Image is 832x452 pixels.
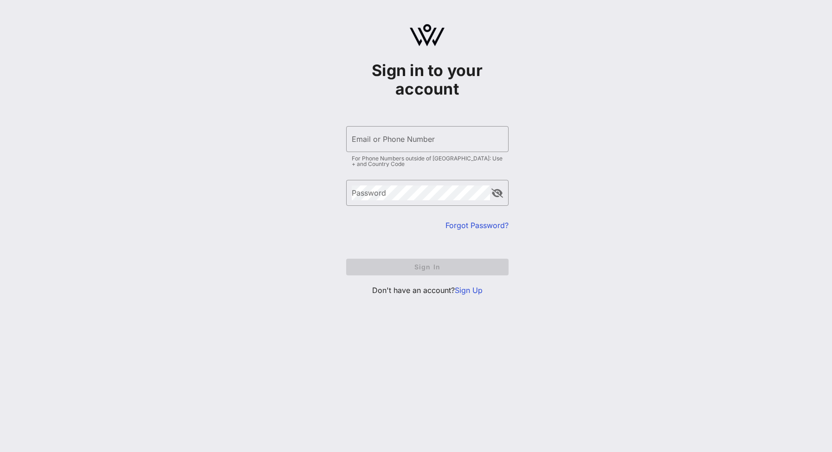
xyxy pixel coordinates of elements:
a: Sign Up [455,286,483,295]
h1: Sign in to your account [346,61,509,98]
img: logo.svg [410,24,445,46]
div: For Phone Numbers outside of [GEOGRAPHIC_DATA]: Use + and Country Code [352,156,503,167]
a: Forgot Password? [445,221,509,230]
button: append icon [491,189,503,198]
p: Don't have an account? [346,285,509,296]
